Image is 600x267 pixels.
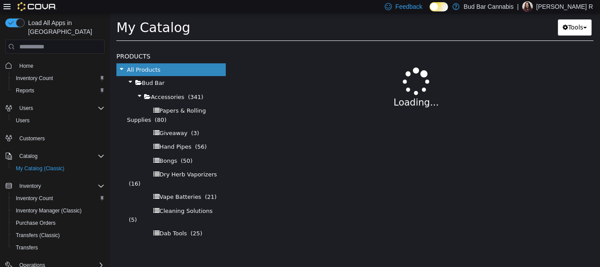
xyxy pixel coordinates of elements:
[17,94,96,110] span: Papers & Rolling Supplies
[81,217,93,223] span: (25)
[12,242,41,253] a: Transfers
[12,115,33,126] a: Users
[2,180,108,192] button: Inventory
[78,80,94,87] span: (341)
[9,241,108,254] button: Transfers
[9,72,108,84] button: Inventory Count
[16,87,34,94] span: Reports
[16,103,105,113] span: Users
[45,103,57,110] span: (80)
[12,193,57,204] a: Inventory Count
[9,229,108,241] button: Transfers (Classic)
[50,217,77,223] span: Dab Tools
[16,151,105,161] span: Catalog
[12,242,105,253] span: Transfers
[9,114,108,127] button: Users
[85,130,97,137] span: (56)
[32,66,55,73] span: Bud Bar
[18,2,57,11] img: Cova
[12,193,105,204] span: Inventory Count
[41,80,74,87] span: Accessories
[25,18,105,36] span: Load All Apps in [GEOGRAPHIC_DATA]
[395,2,422,11] span: Feedback
[12,85,105,96] span: Reports
[16,232,60,239] span: Transfers (Classic)
[448,6,482,22] button: Tools
[12,205,85,216] a: Inventory Manager (Classic)
[50,117,78,123] span: Giveaway
[7,38,116,48] h5: Products
[12,115,105,126] span: Users
[19,153,37,160] span: Catalog
[2,102,108,114] button: Users
[50,180,91,187] span: Vape Batteries
[16,181,105,191] span: Inventory
[12,85,38,96] a: Reports
[95,180,107,187] span: (21)
[430,2,448,11] input: Dark Mode
[12,73,105,84] span: Inventory Count
[16,75,53,82] span: Inventory Count
[536,1,593,12] p: [PERSON_NAME] R
[16,181,44,191] button: Inventory
[12,205,105,216] span: Inventory Manager (Classic)
[9,217,108,229] button: Purchase Orders
[81,117,89,123] span: (3)
[2,59,108,72] button: Home
[2,150,108,162] button: Catalog
[517,1,519,12] p: |
[50,130,82,137] span: Hand Pipes
[16,117,29,124] span: Users
[19,183,41,190] span: Inventory
[19,105,33,112] span: Users
[16,207,82,214] span: Inventory Manager (Classic)
[16,61,37,71] a: Home
[155,83,457,97] p: Loading...
[16,103,36,113] button: Users
[2,132,108,145] button: Customers
[16,151,41,161] button: Catalog
[522,1,533,12] div: Kellie R
[19,62,33,69] span: Home
[16,60,105,71] span: Home
[12,163,105,174] span: My Catalog (Classic)
[7,7,80,22] span: My Catalog
[9,84,108,97] button: Reports
[464,1,514,12] p: Bud Bar Cannabis
[19,203,27,210] span: (5)
[50,194,103,201] span: Cleaning Solutions
[50,158,107,165] span: Dry Herb Vaporizers
[19,135,45,142] span: Customers
[12,73,57,84] a: Inventory Count
[16,165,65,172] span: My Catalog (Classic)
[16,195,53,202] span: Inventory Count
[19,167,31,174] span: (16)
[50,144,67,151] span: Bongs
[12,163,68,174] a: My Catalog (Classic)
[12,230,63,241] a: Transfers (Classic)
[9,192,108,205] button: Inventory Count
[12,218,105,228] span: Purchase Orders
[71,144,83,151] span: (50)
[17,53,51,60] span: All Products
[9,205,108,217] button: Inventory Manager (Classic)
[12,230,105,241] span: Transfers (Classic)
[9,162,108,175] button: My Catalog (Classic)
[16,133,105,144] span: Customers
[16,219,56,227] span: Purchase Orders
[16,244,38,251] span: Transfers
[16,133,48,144] a: Customers
[12,218,59,228] a: Purchase Orders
